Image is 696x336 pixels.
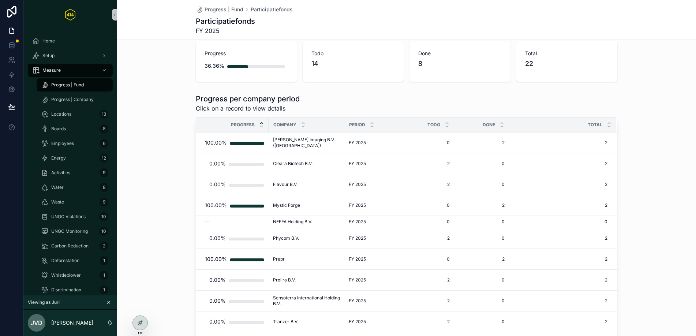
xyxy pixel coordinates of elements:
div: 1 [100,271,108,280]
a: 2 [509,277,607,283]
a: Sensoterra International Holding B.V. [273,295,340,307]
a: Whistleblower1 [37,269,113,282]
div: 6 [100,139,108,148]
a: Boards8 [37,122,113,135]
div: 10 [99,212,108,221]
a: -- [205,219,264,225]
span: Boards [51,126,66,132]
span: Click on a record to view details [196,104,300,113]
span: 0 [404,256,450,262]
span: 0 [459,161,505,167]
a: Prepr [273,256,340,262]
span: Todo [311,50,395,57]
a: Activities9 [37,166,113,179]
div: 12 [100,154,108,163]
a: 0 [459,182,505,187]
span: 8 [418,59,502,69]
span: JvD [31,318,42,327]
span: Measure [42,67,61,73]
a: FY 2025 [349,277,395,283]
a: 0.00% [205,231,264,246]
span: FY 2025 [349,219,366,225]
a: 2 [509,140,607,146]
a: 2 [509,235,607,241]
div: 0.00% [209,231,226,246]
a: FY 2025 [349,161,395,167]
a: 2 [459,256,505,262]
span: FY 2025 [349,140,366,146]
a: 2 [509,182,607,187]
span: UNGC Monitoring [51,228,88,234]
img: App logo [65,9,75,20]
a: Progress | Fund [37,78,113,92]
div: 0.00% [209,314,226,329]
a: Water8 [37,181,113,194]
span: Viewing as Juri [28,299,60,305]
span: Progress | Company [51,97,94,102]
div: 9 [100,198,108,206]
a: Flavour B.V. [273,182,340,187]
a: FY 2025 [349,202,395,208]
div: 0.00% [209,294,226,308]
a: Cleara Biotech B.V. [273,161,340,167]
p: [PERSON_NAME] [51,319,93,326]
a: 2 [404,235,450,241]
a: 0 [459,319,505,325]
a: UNGC Violations10 [37,210,113,223]
span: Carbon Reduction [51,243,89,249]
span: 0 [404,140,450,146]
a: FY 2025 [349,182,395,187]
div: 100.00% [205,198,227,213]
a: 2 [404,182,450,187]
a: 2 [509,319,607,325]
span: NEFFA Holding B.V. [273,219,312,225]
span: Waste [51,199,64,205]
a: 100.00% [205,198,264,213]
span: 0 [404,202,450,208]
a: 0 [459,298,505,304]
div: 0.00% [209,177,226,192]
div: 8 [100,124,108,133]
span: Home [42,38,55,44]
a: 2 [509,161,607,167]
h1: Participatiefonds [196,16,255,26]
span: FY 2025 [349,202,366,208]
a: 100.00% [205,135,264,150]
a: Participatiefonds [251,6,293,13]
span: FY 2025 [349,298,366,304]
div: 13 [100,110,108,119]
a: 2 [459,202,505,208]
h1: Progress per company period [196,94,300,104]
div: 8 [100,183,108,192]
a: Home [28,34,113,48]
span: Total [525,50,609,57]
span: 2 [404,161,450,167]
div: 100.00% [205,135,227,150]
span: Period [349,122,365,128]
span: 22 [525,59,609,69]
a: 2 [509,298,607,304]
span: Prolira B.V. [273,277,296,283]
span: FY 2025 [349,319,366,325]
div: scrollable content [23,29,117,295]
a: FY 2025 [349,256,395,262]
a: Phycom B.V. [273,235,340,241]
a: Locations13 [37,108,113,121]
a: 0.00% [205,156,264,171]
a: FY 2025 [349,235,395,241]
span: Mystic Forge [273,202,300,208]
span: Total [588,122,602,128]
span: Activities [51,170,70,176]
span: FY 2025 [349,161,366,167]
span: Deforestation [51,258,79,264]
span: 2 [404,277,450,283]
div: 36.36% [205,59,224,73]
a: 2 [404,319,450,325]
div: 0.00% [209,273,226,287]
